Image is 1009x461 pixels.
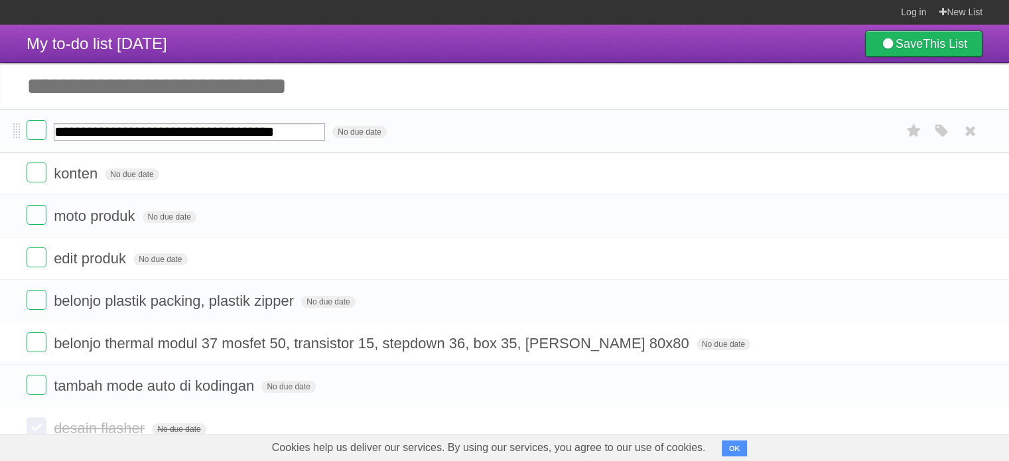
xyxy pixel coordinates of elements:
[27,34,167,52] span: My to-do list [DATE]
[143,211,196,223] span: No due date
[301,296,355,308] span: No due date
[27,163,46,182] label: Done
[133,253,187,265] span: No due date
[27,417,46,437] label: Done
[105,168,159,180] span: No due date
[54,250,129,267] span: edit produk
[697,338,750,350] span: No due date
[54,377,257,394] span: tambah mode auto di kodingan
[902,120,927,142] label: Star task
[259,434,719,461] span: Cookies help us deliver our services. By using our services, you agree to our use of cookies.
[54,165,101,182] span: konten
[27,247,46,267] label: Done
[27,290,46,310] label: Done
[152,423,206,435] span: No due date
[27,205,46,225] label: Done
[27,332,46,352] label: Done
[54,293,297,309] span: belonjo plastik packing, plastik zipper
[27,375,46,395] label: Done
[54,335,693,352] span: belonjo thermal modul 37 mosfet 50, transistor 15, stepdown 36, box 35, [PERSON_NAME] 80x80
[923,37,967,50] b: This List
[332,126,386,138] span: No due date
[865,31,982,57] a: SaveThis List
[54,208,138,224] span: moto produk
[54,420,148,436] span: desain flasher
[722,440,748,456] button: OK
[261,381,315,393] span: No due date
[27,120,46,140] label: Done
